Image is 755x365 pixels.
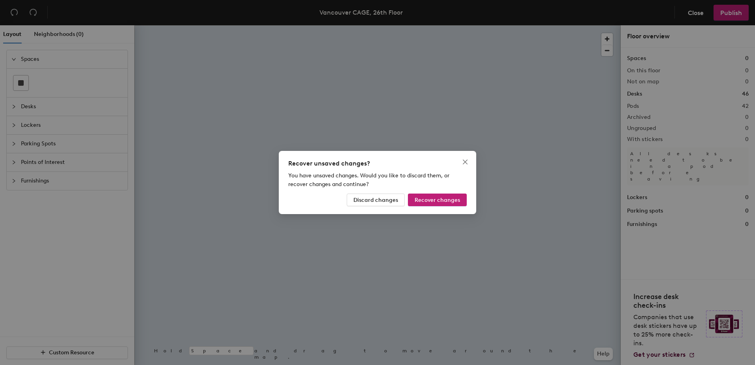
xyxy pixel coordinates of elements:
span: Recover changes [415,197,460,203]
button: Close [459,156,471,168]
span: You have unsaved changes. Would you like to discard them, or recover changes and continue? [288,172,449,188]
span: close [462,159,468,165]
button: Discard changes [347,194,405,206]
button: Recover changes [408,194,467,206]
span: Close [459,159,471,165]
div: Recover unsaved changes? [288,159,467,168]
span: Discard changes [353,197,398,203]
